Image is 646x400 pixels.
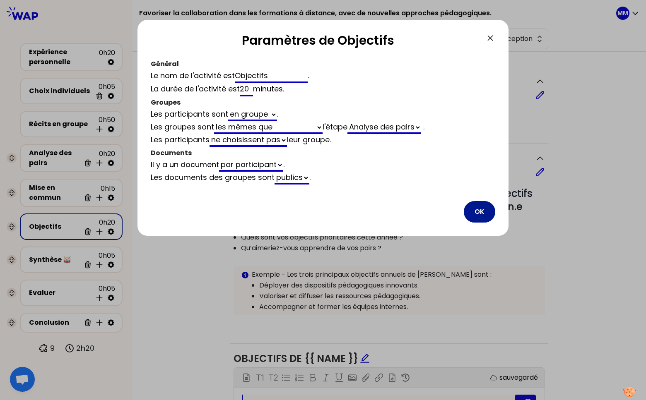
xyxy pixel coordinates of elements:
div: Les documents des groupes sont . [151,172,495,184]
span: Général [151,59,179,69]
div: Les participants sont . [151,108,495,121]
div: Le nom de l'activité est . [151,70,495,83]
h2: Paramètres de Objectifs [151,33,485,51]
input: infinie [240,83,253,96]
span: Documents [151,148,192,158]
button: OK [464,201,495,223]
div: Les groupes sont l'étape . [151,121,495,134]
div: Il y a un document . [151,159,495,172]
div: La durée de l'activité est minutes . [151,83,495,96]
span: Groupes [151,98,181,107]
div: Les participants leur groupe . [151,134,495,147]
